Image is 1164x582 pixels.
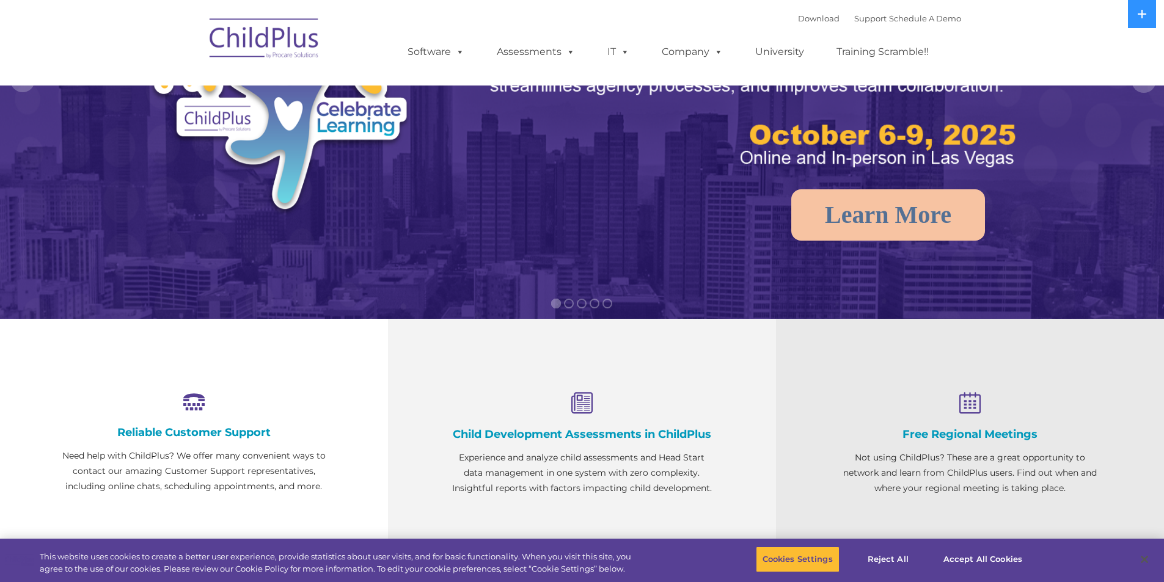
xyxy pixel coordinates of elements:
a: University [743,40,816,64]
a: Schedule A Demo [889,13,961,23]
span: Last name [170,81,207,90]
button: Close [1131,546,1158,573]
span: Phone number [170,131,222,140]
p: Not using ChildPlus? These are a great opportunity to network and learn from ChildPlus users. Fin... [837,450,1103,496]
h4: Free Regional Meetings [837,427,1103,441]
a: Learn More [791,189,985,241]
h4: Child Development Assessments in ChildPlus [449,427,715,441]
h4: Reliable Customer Support [61,426,327,439]
img: ChildPlus by Procare Solutions [203,10,326,71]
button: Accept All Cookies [937,547,1029,572]
div: This website uses cookies to create a better user experience, provide statistics about user visit... [40,551,640,575]
a: Company [650,40,735,64]
a: Software [395,40,477,64]
p: Need help with ChildPlus? We offer many convenient ways to contact our amazing Customer Support r... [61,448,327,494]
button: Cookies Settings [756,547,840,572]
a: IT [595,40,642,64]
a: Support [854,13,887,23]
a: Training Scramble!! [824,40,941,64]
button: Reject All [850,547,926,572]
a: Assessments [485,40,587,64]
a: Download [798,13,840,23]
p: Experience and analyze child assessments and Head Start data management in one system with zero c... [449,450,715,496]
font: | [798,13,961,23]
